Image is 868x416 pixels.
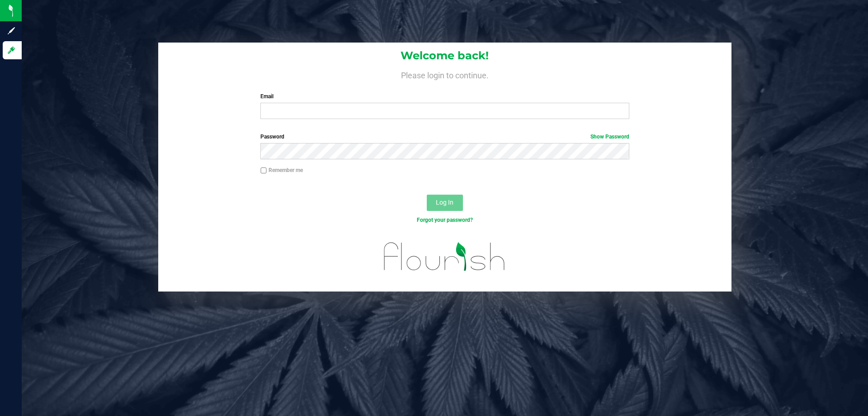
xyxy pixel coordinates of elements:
[417,217,473,223] a: Forgot your password?
[158,50,731,62] h1: Welcome back!
[373,234,516,280] img: flourish_logo.svg
[158,69,731,80] h4: Please login to continue.
[260,134,284,140] span: Password
[260,92,629,100] label: Email
[427,195,463,211] button: Log In
[260,166,303,174] label: Remember me
[7,26,16,35] inline-svg: Sign up
[260,167,267,174] input: Remember me
[590,134,629,140] a: Show Password
[7,46,16,55] inline-svg: Log in
[436,199,453,206] span: Log In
